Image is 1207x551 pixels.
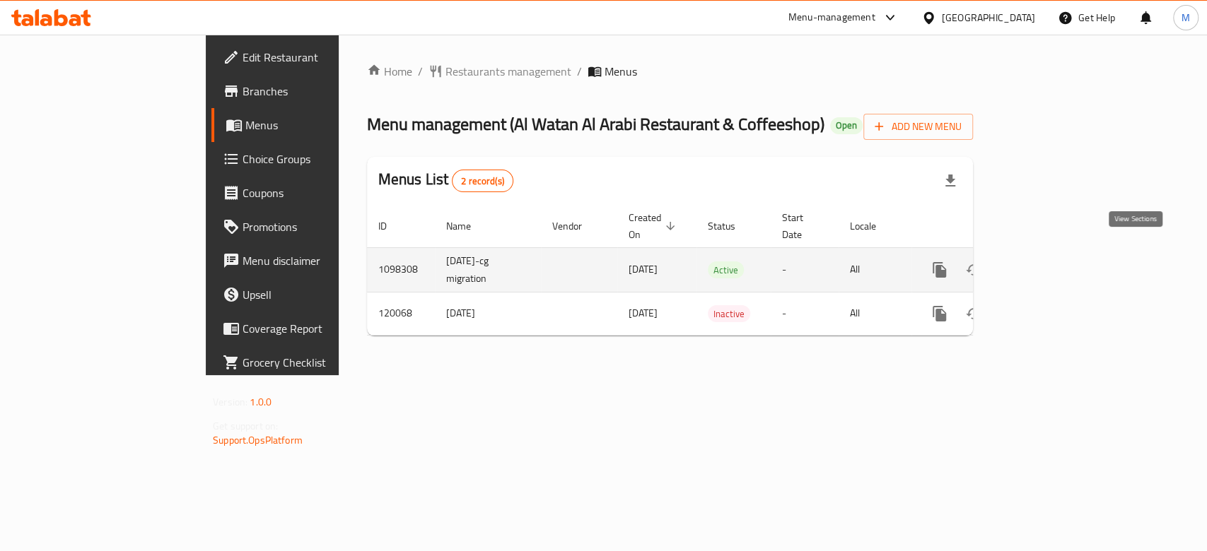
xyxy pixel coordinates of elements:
td: [DATE]-cg migration [435,247,541,292]
span: Menus [245,117,396,134]
a: Edit Restaurant [211,40,407,74]
a: Menu disclaimer [211,244,407,278]
span: [DATE] [629,260,658,278]
a: Menus [211,108,407,142]
div: Export file [933,164,967,198]
span: Active [708,262,744,278]
button: more [923,297,957,331]
span: Menus [605,63,637,80]
nav: breadcrumb [367,63,973,80]
li: / [418,63,423,80]
a: Coupons [211,176,407,210]
span: Open [830,119,863,131]
div: Open [830,117,863,134]
span: Promotions [243,218,396,235]
span: 2 record(s) [453,174,513,188]
div: [GEOGRAPHIC_DATA] [942,10,1035,25]
a: Choice Groups [211,142,407,176]
td: All [839,292,911,335]
button: Add New Menu [863,114,973,140]
span: M [1182,10,1190,25]
span: Name [446,218,489,235]
li: / [577,63,582,80]
td: [DATE] [435,292,541,335]
span: Menu management ( Al Watan Al Arabi Restaurant & Coffeeshop ) [367,108,824,140]
a: Upsell [211,278,407,312]
button: more [923,253,957,287]
th: Actions [911,205,1070,248]
span: Status [708,218,754,235]
span: Upsell [243,286,396,303]
span: Menu disclaimer [243,252,396,269]
span: 1.0.0 [250,393,272,411]
table: enhanced table [367,205,1070,336]
a: Coverage Report [211,312,407,345]
a: Support.OpsPlatform [213,431,303,449]
span: Choice Groups [243,150,396,167]
td: All [839,247,911,292]
span: Start Date [782,209,822,243]
span: Inactive [708,306,750,322]
span: Get support on: [213,417,278,435]
span: Restaurants management [445,63,571,80]
a: Branches [211,74,407,108]
span: Locale [850,218,894,235]
button: Change Status [957,253,991,287]
span: Created On [629,209,680,243]
td: - [771,247,839,292]
div: Inactive [708,305,750,322]
button: Change Status [957,297,991,331]
span: Coverage Report [243,320,396,337]
span: ID [378,218,405,235]
a: Promotions [211,210,407,244]
a: Grocery Checklist [211,345,407,379]
td: - [771,292,839,335]
span: Add New Menu [875,118,962,136]
span: Version: [213,393,247,411]
span: [DATE] [629,304,658,322]
span: Branches [243,83,396,100]
span: Vendor [552,218,600,235]
div: Menu-management [788,9,875,26]
div: Total records count [452,170,513,192]
span: Grocery Checklist [243,354,396,371]
span: Edit Restaurant [243,49,396,66]
h2: Menus List [378,169,513,192]
a: Restaurants management [428,63,571,80]
span: Coupons [243,184,396,201]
